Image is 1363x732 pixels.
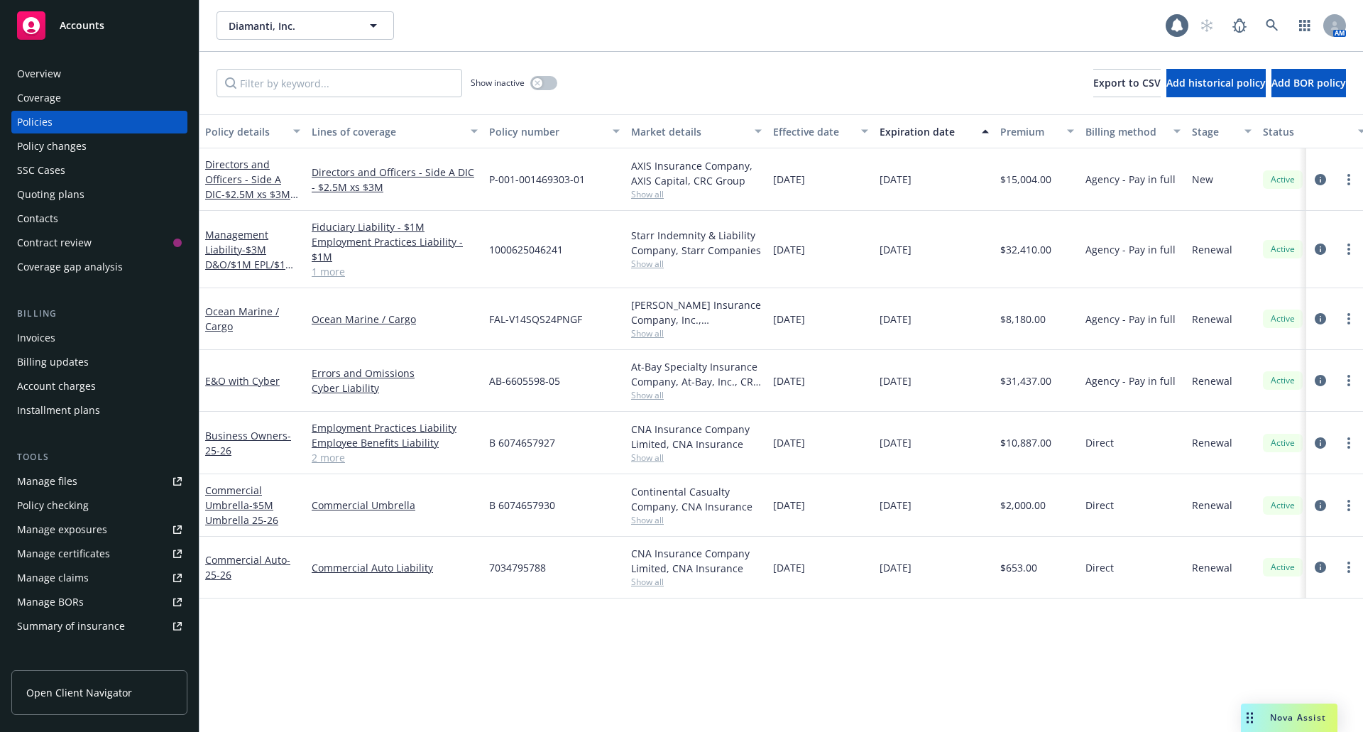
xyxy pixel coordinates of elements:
[1241,704,1259,732] div: Drag to move
[631,514,762,526] span: Show all
[11,615,187,638] a: Summary of insurance
[11,111,187,133] a: Policies
[205,228,295,286] a: Management Liability
[1241,704,1337,732] button: Nova Assist
[11,87,187,109] a: Coverage
[205,243,295,286] span: - $3M D&O/$1M EPL/$1M FID
[1271,76,1346,89] span: Add BOR policy
[17,615,125,638] div: Summary of insurance
[1085,242,1176,257] span: Agency - Pay in full
[205,429,291,457] a: Business Owners
[312,420,478,435] a: Employment Practices Liability
[11,567,187,589] a: Manage claims
[229,18,351,33] span: Diamanti, Inc.
[773,560,805,575] span: [DATE]
[1186,114,1257,148] button: Stage
[1192,435,1232,450] span: Renewal
[205,187,298,216] span: - $2.5M xs $3M D&O
[767,114,874,148] button: Effective date
[205,124,285,139] div: Policy details
[1269,243,1297,256] span: Active
[11,450,187,464] div: Tools
[1000,435,1051,450] span: $10,887.00
[1271,69,1346,97] button: Add BOR policy
[1085,435,1114,450] span: Direct
[1312,171,1329,188] a: circleInformation
[1192,560,1232,575] span: Renewal
[1312,435,1329,452] a: circleInformation
[1000,373,1051,388] span: $31,437.00
[312,381,478,395] a: Cyber Liability
[205,158,290,216] a: Directors and Officers - Side A DIC
[489,172,585,187] span: P-001-001469303-01
[60,20,104,31] span: Accounts
[631,576,762,588] span: Show all
[631,546,762,576] div: CNA Insurance Company Limited, CNA Insurance
[205,429,291,457] span: - 25-26
[1340,241,1357,258] a: more
[11,207,187,230] a: Contacts
[306,114,483,148] button: Lines of coverage
[17,518,107,541] div: Manage exposures
[312,366,478,381] a: Errors and Omissions
[11,375,187,398] a: Account charges
[1192,242,1232,257] span: Renewal
[1085,124,1165,139] div: Billing method
[773,242,805,257] span: [DATE]
[1085,373,1176,388] span: Agency - Pay in full
[17,87,61,109] div: Coverage
[1340,497,1357,514] a: more
[17,183,84,206] div: Quoting plans
[17,135,87,158] div: Policy changes
[17,399,100,422] div: Installment plans
[1269,312,1297,325] span: Active
[1340,435,1357,452] a: more
[631,422,762,452] div: CNA Insurance Company Limited, CNA Insurance
[489,124,604,139] div: Policy number
[1093,69,1161,97] button: Export to CSV
[1312,372,1329,389] a: circleInformation
[11,159,187,182] a: SSC Cases
[1269,437,1297,449] span: Active
[205,374,280,388] a: E&O with Cyber
[1000,312,1046,327] span: $8,180.00
[11,351,187,373] a: Billing updates
[625,114,767,148] button: Market details
[17,375,96,398] div: Account charges
[17,470,77,493] div: Manage files
[489,435,555,450] span: B 6074657927
[483,114,625,148] button: Policy number
[217,69,462,97] input: Filter by keyword...
[489,312,582,327] span: FAL-V14SQS24PNGF
[1085,560,1114,575] span: Direct
[11,327,187,349] a: Invoices
[1192,498,1232,513] span: Renewal
[26,685,132,700] span: Open Client Navigator
[1000,560,1037,575] span: $653.00
[1000,242,1051,257] span: $32,410.00
[1269,499,1297,512] span: Active
[631,297,762,327] div: [PERSON_NAME] Insurance Company, Inc., [PERSON_NAME] Group, [PERSON_NAME] Cargo
[11,470,187,493] a: Manage files
[312,219,478,234] a: Fiduciary Liability - $1M
[631,188,762,200] span: Show all
[199,114,306,148] button: Policy details
[1269,374,1297,387] span: Active
[773,435,805,450] span: [DATE]
[11,135,187,158] a: Policy changes
[1340,310,1357,327] a: more
[880,124,973,139] div: Expiration date
[631,228,762,258] div: Starr Indemnity & Liability Company, Starr Companies
[11,183,187,206] a: Quoting plans
[1270,711,1326,723] span: Nova Assist
[773,498,805,513] span: [DATE]
[1000,172,1051,187] span: $15,004.00
[874,114,995,148] button: Expiration date
[17,111,53,133] div: Policies
[880,435,912,450] span: [DATE]
[1166,69,1266,97] button: Add historical policy
[1192,312,1232,327] span: Renewal
[17,327,55,349] div: Invoices
[631,452,762,464] span: Show all
[1291,11,1319,40] a: Switch app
